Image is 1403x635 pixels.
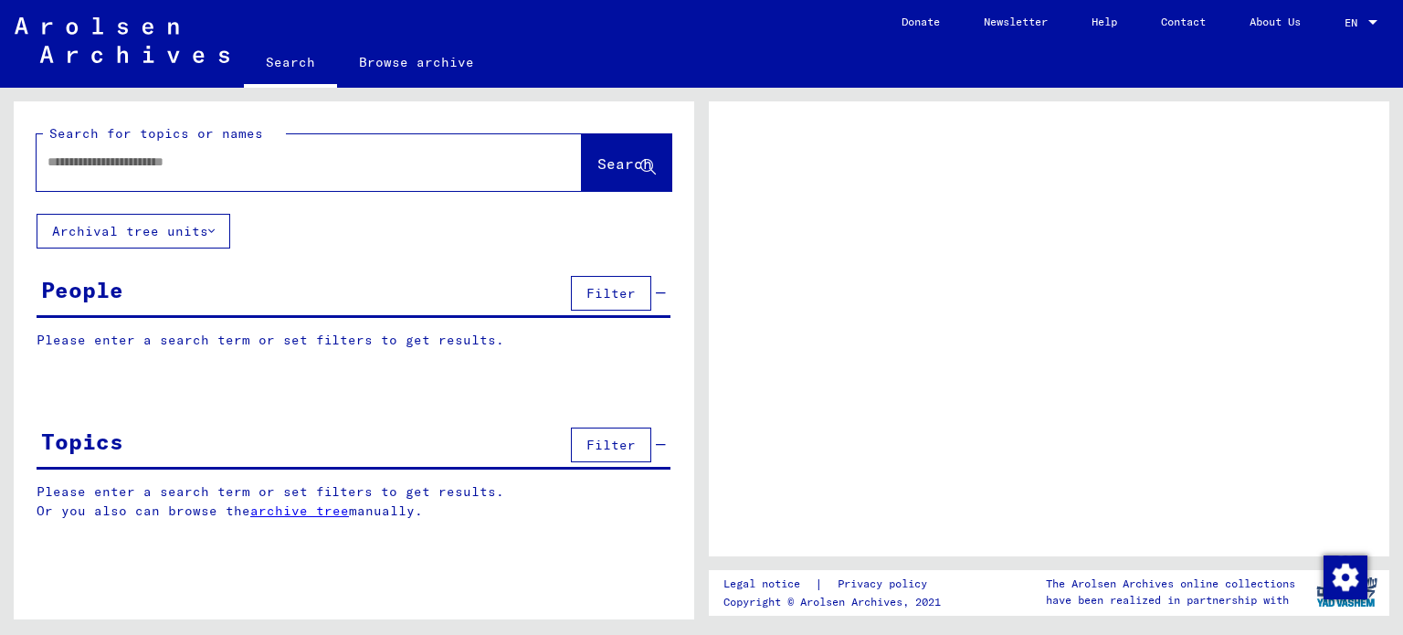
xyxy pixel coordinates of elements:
[337,40,496,84] a: Browse archive
[597,154,652,173] span: Search
[582,134,671,191] button: Search
[41,425,123,458] div: Topics
[49,125,263,142] mat-label: Search for topics or names
[37,331,670,350] p: Please enter a search term or set filters to get results.
[823,575,949,594] a: Privacy policy
[1046,576,1295,592] p: The Arolsen Archives online collections
[1313,569,1381,615] img: yv_logo.png
[571,276,651,311] button: Filter
[723,575,949,594] div: |
[41,273,123,306] div: People
[37,214,230,249] button: Archival tree units
[586,437,636,453] span: Filter
[1324,556,1367,599] img: Change consent
[1345,16,1365,29] span: EN
[1046,592,1295,609] p: have been realized in partnership with
[37,482,671,521] p: Please enter a search term or set filters to get results. Or you also can browse the manually.
[723,594,949,610] p: Copyright © Arolsen Archives, 2021
[250,503,349,519] a: archive tree
[586,285,636,302] span: Filter
[723,575,815,594] a: Legal notice
[244,40,337,88] a: Search
[571,428,651,462] button: Filter
[15,17,229,63] img: Arolsen_neg.svg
